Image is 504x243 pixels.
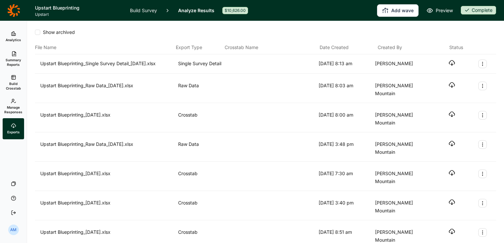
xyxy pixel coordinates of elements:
button: Download file [449,82,455,88]
div: Export Type [176,43,222,51]
button: Download file [449,60,455,66]
div: Upstart Blueprinting_Raw Data_[DATE].xlsx [40,82,175,97]
a: Exports [3,118,24,139]
div: [DATE] 3:40 pm [319,199,373,215]
button: Export Actions [478,140,487,149]
div: Upstart Blueprinting_[DATE].xlsx [40,199,175,215]
div: $10,626.00 [222,7,248,14]
div: [PERSON_NAME] Mountain [375,170,429,185]
button: Export Actions [478,111,487,120]
div: Date Created [320,43,375,51]
div: Crosstab [178,170,223,185]
div: [DATE] 8:13 am [319,60,373,68]
div: Crosstab [178,111,223,127]
div: [PERSON_NAME] Mountain [375,140,429,156]
span: Show archived [40,29,75,36]
div: [PERSON_NAME] Mountain [375,82,429,97]
a: Manage Responses [3,94,24,118]
h1: Upstart Blueprinting [35,4,122,12]
div: Upstart Blueprinting_[DATE].xlsx [40,111,175,127]
span: Upstart [35,12,122,17]
a: Build Crosstab [3,71,24,94]
button: Download file [449,228,455,235]
div: Created By [378,43,433,51]
div: File Name [35,43,173,51]
div: [PERSON_NAME] Mountain [375,111,429,127]
div: Upstart Blueprinting_Single Survey Detail_[DATE].xlsx [40,60,175,68]
div: Single Survey Detail [178,60,223,68]
div: Upstart Blueprinting_Raw Data_[DATE].xlsx [40,140,175,156]
a: Summary Reports [3,47,24,71]
a: Analytics [3,26,24,47]
span: Exports [7,130,20,134]
div: [DATE] 3:48 pm [319,140,373,156]
span: Build Crosstab [5,81,21,91]
div: AM [8,225,19,235]
div: Status [449,43,463,51]
button: Download file [449,140,455,147]
div: Crosstab [178,199,223,215]
div: Upstart Blueprinting_[DATE].xlsx [40,170,175,185]
a: Preview [426,7,453,14]
button: Export Actions [478,82,487,90]
button: Export Actions [478,199,487,207]
div: Crosstab Name [225,43,317,51]
button: Download file [449,111,455,118]
span: Summary Reports [5,58,21,67]
span: Manage Responses [4,105,22,114]
div: [DATE] 7:30 am [319,170,373,185]
div: Raw Data [178,140,223,156]
div: [PERSON_NAME] [375,60,429,68]
button: Export Actions [478,228,487,237]
button: Download file [449,170,455,176]
div: [PERSON_NAME] Mountain [375,199,429,215]
span: Analytics [6,38,21,42]
button: Export Actions [478,60,487,68]
button: Complete [461,6,496,15]
button: Download file [449,199,455,205]
span: Preview [436,7,453,14]
button: Add wave [377,4,419,17]
div: [DATE] 8:03 am [319,82,373,97]
div: [DATE] 8:00 am [319,111,373,127]
div: Raw Data [178,82,223,97]
button: Export Actions [478,170,487,178]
